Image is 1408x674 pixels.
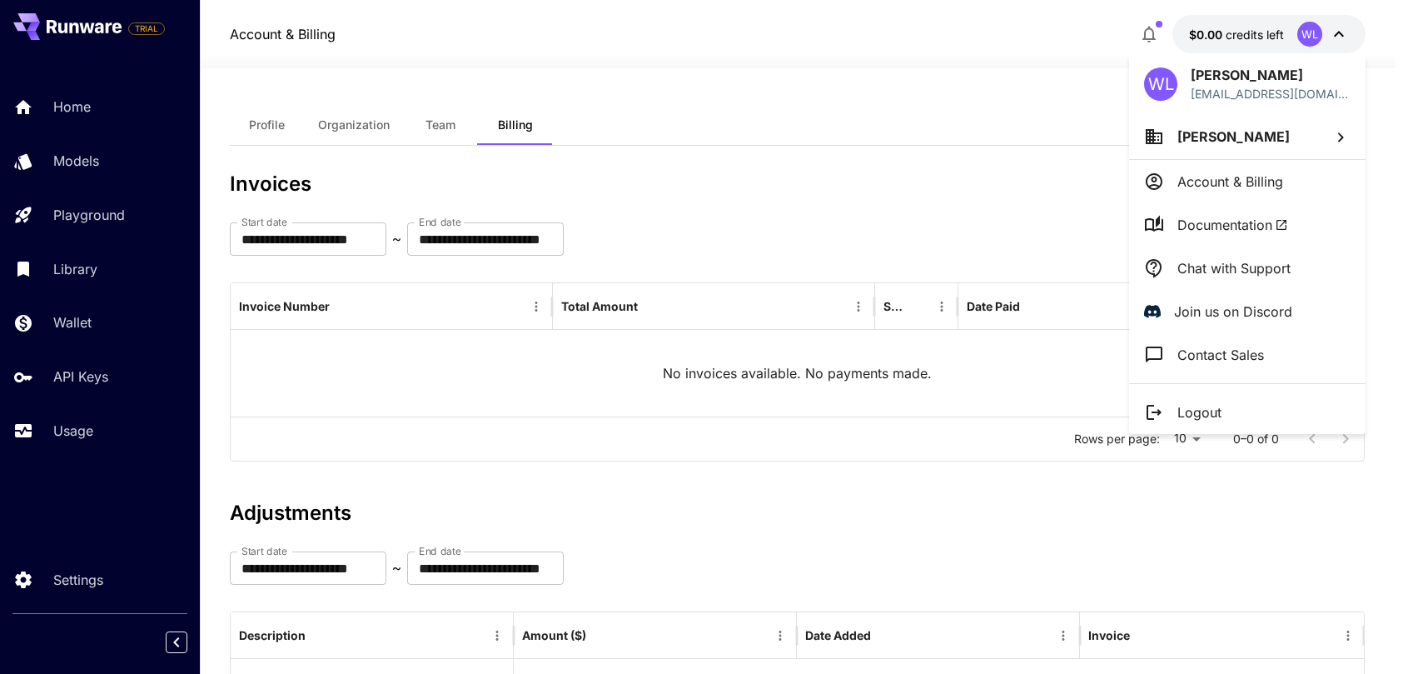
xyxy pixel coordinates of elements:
[1191,65,1351,85] p: [PERSON_NAME]
[1174,302,1292,322] p: Join us on Discord
[1191,85,1351,102] p: [EMAIL_ADDRESS][DOMAIN_NAME]
[1177,402,1221,422] p: Logout
[1129,114,1366,159] button: [PERSON_NAME]
[1144,67,1177,101] div: WL
[1191,85,1351,102] div: djbilllage@gmail.com
[1177,215,1288,235] span: Documentation
[1177,128,1290,145] span: [PERSON_NAME]
[1325,594,1408,674] iframe: Chat Widget
[1177,172,1283,192] p: Account & Billing
[1177,345,1264,365] p: Contact Sales
[1177,258,1291,278] p: Chat with Support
